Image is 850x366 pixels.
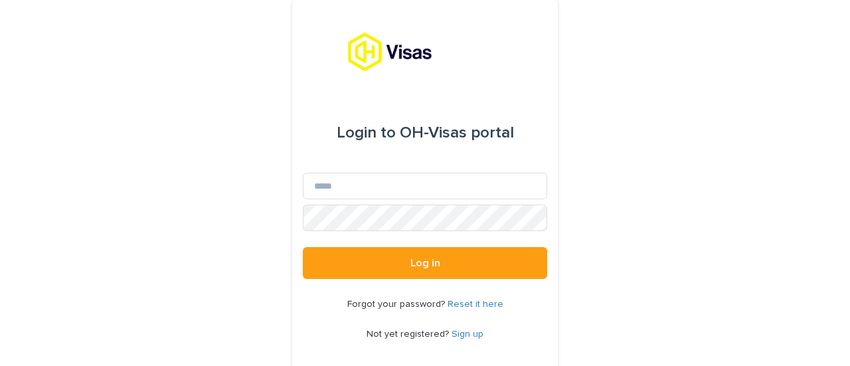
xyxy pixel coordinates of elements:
[337,125,396,141] span: Login to
[367,329,452,339] span: Not yet registered?
[452,329,483,339] a: Sign up
[303,247,547,279] button: Log in
[410,258,440,268] span: Log in
[347,32,503,72] img: tx8HrbJQv2PFQx4TXEq5
[347,300,448,309] span: Forgot your password?
[337,114,514,151] div: OH-Visas portal
[448,300,503,309] a: Reset it here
